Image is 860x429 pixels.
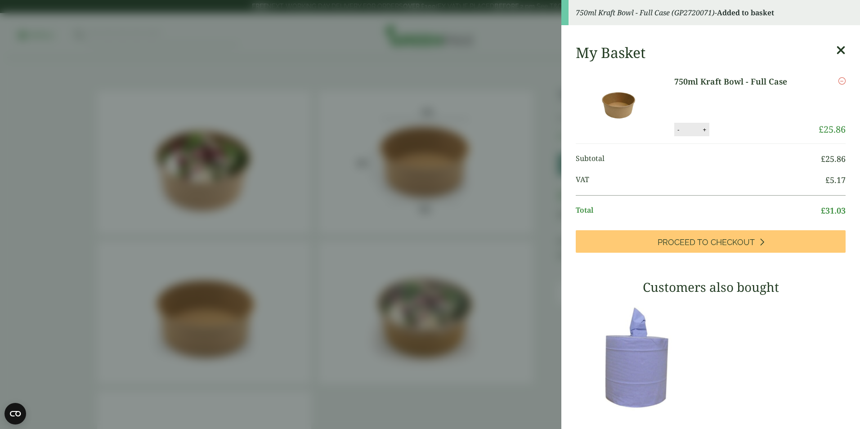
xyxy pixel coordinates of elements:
a: 750ml Kraft Bowl - Full Case [674,76,803,88]
span: Total [576,205,821,217]
span: Proceed to Checkout [658,237,755,247]
bdi: 25.86 [821,153,846,164]
button: + [700,126,709,134]
span: £ [821,153,825,164]
span: £ [821,205,825,216]
a: Proceed to Checkout [576,230,846,253]
em: 750ml Kraft Bowl - Full Case (GP2720071) [576,8,715,18]
span: Subtotal [576,153,821,165]
h2: My Basket [576,44,645,61]
a: Remove this item [838,76,846,86]
img: 3630017-2-Ply-Blue-Centre-Feed-104m [576,301,706,414]
img: 750ml Kraft Salad Bowl-Full Case of-0 [578,76,658,136]
button: - [675,126,682,134]
h3: Customers also bought [576,280,846,295]
span: £ [825,174,830,185]
span: VAT [576,174,825,186]
button: Open CMP widget [4,403,26,425]
bdi: 25.86 [819,123,846,135]
span: £ [819,123,824,135]
strong: Added to basket [717,8,774,18]
bdi: 31.03 [821,205,846,216]
bdi: 5.17 [825,174,846,185]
